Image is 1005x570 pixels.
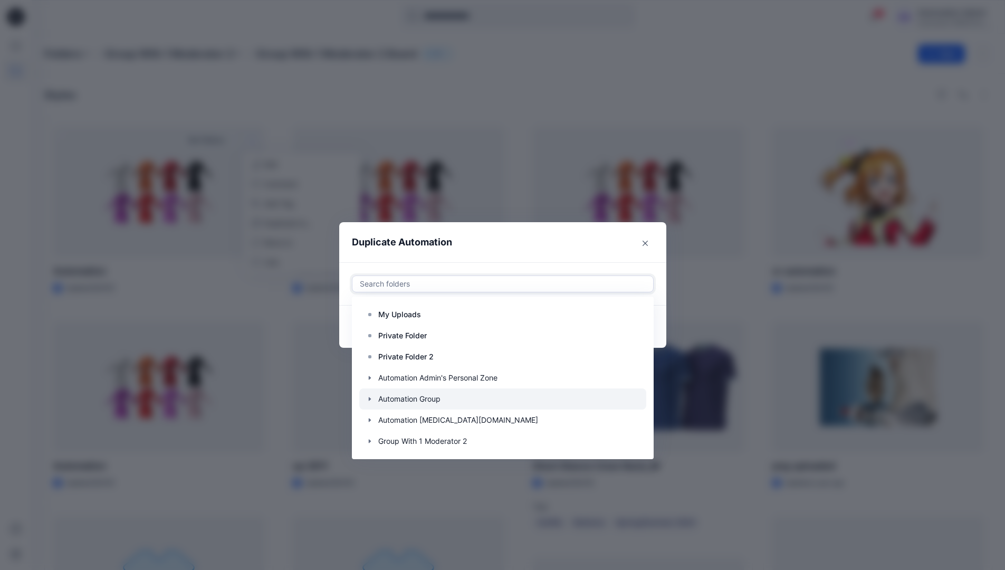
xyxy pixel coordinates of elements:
[378,329,427,342] p: Private Folder
[378,456,429,469] p: member folder
[352,235,452,250] p: Duplicate Automation
[378,308,421,321] p: My Uploads
[637,235,654,252] button: Close
[378,350,434,363] p: Private Folder 2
